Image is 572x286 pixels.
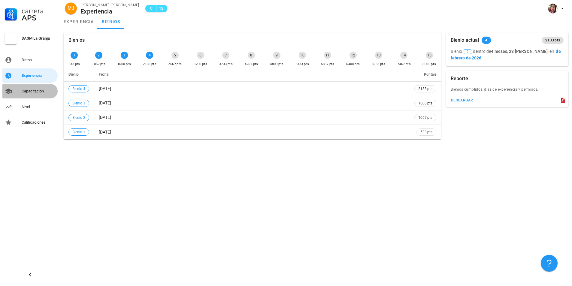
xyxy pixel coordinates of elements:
div: 9 [273,52,280,59]
div: 6933 pts [372,61,385,67]
div: 6 [197,52,204,59]
div: 2 [95,52,102,59]
div: DASM La Granja [22,36,55,41]
div: 8000 pts [422,61,436,67]
span: Bienio dentro de , [451,49,549,54]
a: Nivel [2,100,58,114]
div: 3 [121,52,128,59]
span: Fecha [99,72,108,77]
div: Bienios [68,32,85,48]
div: 1600 pts [117,61,131,67]
span: Bienio 2 [72,114,85,121]
button: descargar [448,96,476,104]
div: 4 [146,52,153,59]
span: 1067 pts [418,115,432,121]
span: Bienio [68,72,79,77]
span: [DATE] [99,115,111,120]
div: 14 [400,52,407,59]
span: Puntaje [424,72,436,77]
div: 1067 pts [92,61,105,67]
a: experiencia [60,14,98,29]
span: C [149,5,154,11]
a: Capacitación [2,84,58,98]
span: Bienio 3 [72,100,85,107]
div: Calificaciones [22,120,55,125]
div: Bienios cumplidos, dias de experiencia y permisos. [446,86,568,96]
span: 2133 pts [545,37,560,44]
div: 8 [248,52,255,59]
div: 5867 pts [321,61,334,67]
div: descargar [451,98,473,102]
span: 12 [159,5,164,11]
div: 12 [350,52,357,59]
span: [DATE] [99,130,111,134]
div: Bienio actual [451,32,479,48]
div: 3200 pts [194,61,207,67]
div: 15 [426,52,433,59]
span: Bienio 4 [72,86,85,92]
div: 3733 pts [219,61,233,67]
span: 5 [467,50,468,54]
b: 4 meses, 23 [PERSON_NAME] [491,49,548,54]
div: 11 [324,52,331,59]
div: Experiencia [22,73,55,78]
div: Nivel [22,104,55,109]
a: bienios [98,14,125,29]
div: 5 [171,52,179,59]
th: Bienio [64,67,94,82]
th: Puntaje [410,67,441,82]
a: Datos [2,53,58,67]
span: [DATE] [99,101,111,105]
div: Datos [22,58,55,62]
a: Experiencia [2,68,58,83]
div: Experiencia [80,8,139,15]
div: avatar [65,2,77,14]
div: Carrera [22,7,55,14]
div: avatar [548,4,558,13]
span: 1600 pts [418,100,432,106]
div: 10 [299,52,306,59]
div: 4800 pts [270,61,283,67]
div: [PERSON_NAME] [PERSON_NAME] [80,2,139,8]
div: 6400 pts [346,61,360,67]
div: 1 [71,52,78,59]
a: Calificaciones [2,115,58,130]
div: 5333 pts [295,61,309,67]
div: 2133 pts [143,61,156,67]
div: 7467 pts [397,61,411,67]
span: 4 [485,37,487,44]
span: 2133 pts [418,86,432,92]
span: MJ [68,2,74,14]
div: 7 [222,52,229,59]
div: 4267 pts [245,61,258,67]
div: 13 [375,52,382,59]
div: Reporte [451,71,468,86]
div: 2667 pts [168,61,182,67]
div: Capacitación [22,89,55,94]
span: [DATE] [99,86,111,91]
th: Fecha [94,67,410,82]
span: Bienio 1 [72,129,85,135]
div: 533 pts [68,61,80,67]
span: 533 pts [420,129,432,135]
div: APS [22,14,55,22]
